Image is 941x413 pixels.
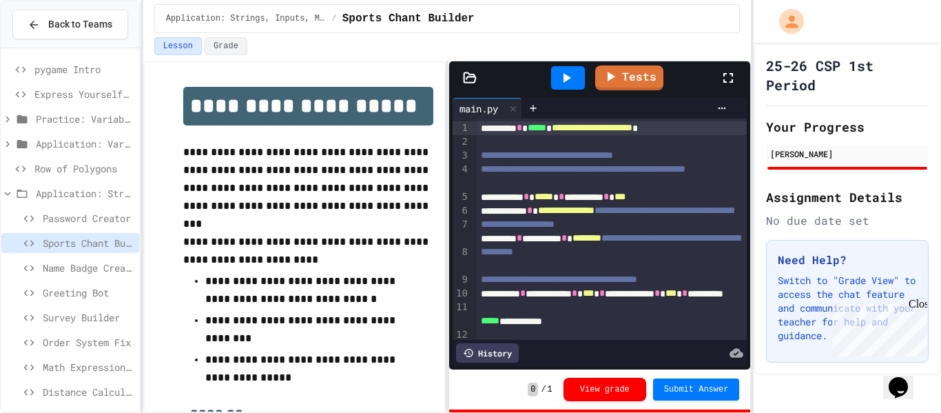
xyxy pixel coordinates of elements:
div: History [456,343,519,363]
h2: Your Progress [766,117,929,137]
iframe: chat widget [883,358,927,399]
div: 1 [453,121,470,135]
div: 9 [453,273,470,287]
div: 2 [453,135,470,149]
span: Math Expression Debugger [43,360,134,374]
span: Password Creator [43,211,134,225]
p: Switch to "Grade View" to access the chat feature and communicate with your teacher for help and ... [778,274,917,343]
div: Chat with us now!Close [6,6,95,88]
span: Row of Polygons [34,161,134,176]
div: 5 [453,190,470,204]
span: / [541,384,546,395]
div: 8 [453,245,470,273]
button: View grade [563,378,646,401]
div: main.py [453,101,505,116]
span: Sports Chant Builder [342,10,475,27]
h3: Need Help? [778,252,917,268]
div: 12 [453,328,470,342]
div: 3 [453,149,470,163]
span: / [331,13,336,24]
button: Back to Teams [12,10,128,39]
button: Submit Answer [653,379,740,401]
div: 6 [453,204,470,218]
span: Order System Fix [43,335,134,350]
span: Practice: Variables/Print [36,112,134,126]
div: 4 [453,163,470,190]
div: 10 [453,287,470,301]
h2: Assignment Details [766,188,929,207]
span: 1 [548,384,552,395]
a: Tests [595,66,663,90]
div: main.py [453,98,522,119]
span: Application: Strings, Inputs, Math [36,186,134,201]
div: No due date set [766,212,929,229]
h1: 25-26 CSP 1st Period [766,56,929,94]
span: Survey Builder [43,310,134,325]
span: 0 [528,383,538,396]
span: Name Badge Creator [43,261,134,275]
span: Express Yourself in Python! [34,87,134,101]
iframe: chat widget [827,298,927,356]
div: 7 [453,218,470,245]
div: My Account [765,6,807,37]
span: Distance Calculator [43,385,134,399]
span: Back to Teams [48,17,112,32]
button: Lesson [154,37,202,55]
span: Greeting Bot [43,285,134,300]
span: Application: Variables/Print [36,137,134,151]
button: Grade [205,37,247,55]
div: [PERSON_NAME] [770,148,924,160]
span: Application: Strings, Inputs, Math [166,13,327,24]
div: 11 [453,301,470,328]
span: Sports Chant Builder [43,236,134,250]
span: pygame Intro [34,62,134,77]
span: Submit Answer [664,384,729,395]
